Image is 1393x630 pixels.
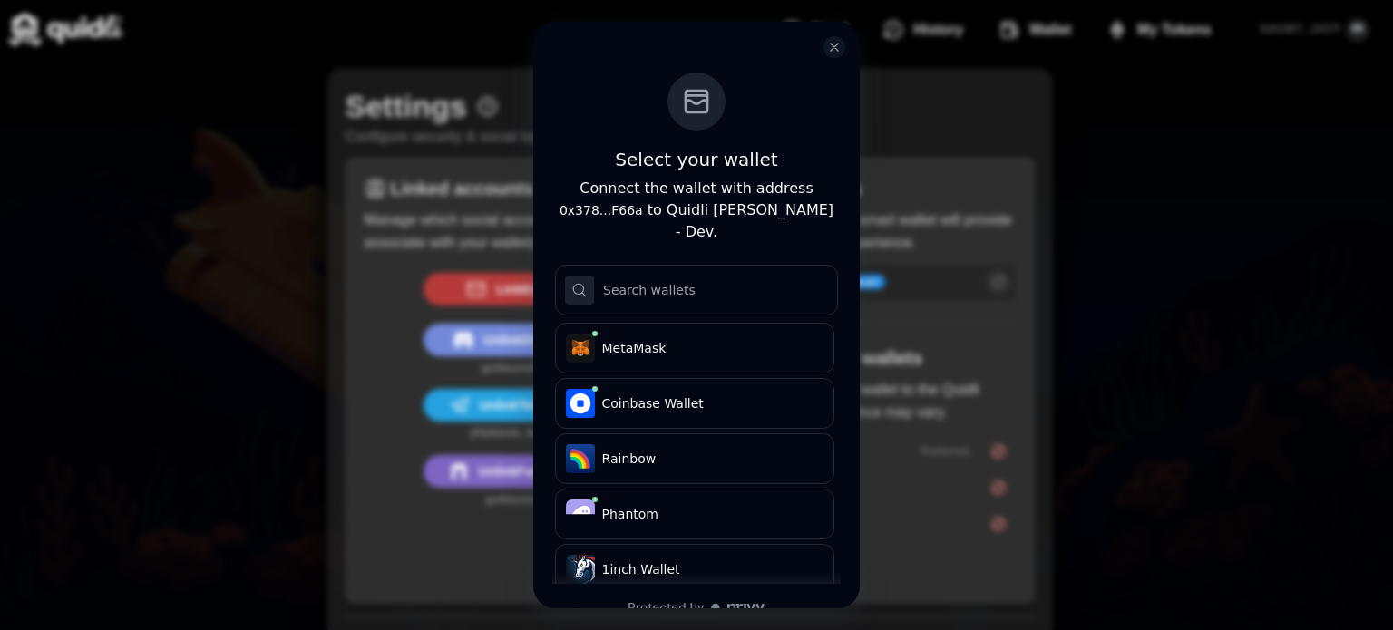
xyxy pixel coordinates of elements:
[602,339,817,357] span: MetaMask
[555,145,838,174] h3: Select your wallet
[602,505,817,523] span: Phantom
[566,389,595,418] img: svg+xml;base64,PHN2ZyB2aWV3Qm94PScwIDAgMTAyNCAxMDI0JyBmaWxsPSdub25lJyB4bWxucz0naHR0cDovL3d3dy53My...
[602,560,817,578] span: 1inch Wallet
[555,323,834,373] button: MetaMask
[602,450,817,468] span: Rainbow
[555,433,834,484] button: Rainbow
[555,378,834,429] button: Coinbase Wallet
[560,199,643,221] span: 0x378C5C837a9F7369ED0df18Aa303203e3120F66a
[555,265,838,315] input: Search wallets
[602,394,817,412] span: Coinbase Wallet
[560,179,833,240] span: Connect the wallet with address to Quidli [PERSON_NAME] - Dev.
[555,544,834,595] button: 1inch Wallet
[555,489,834,539] button: Phantom
[566,444,595,473] img: 7a33d7f1-3d12-4b5c-f3ee-5cd83cb1b500
[823,36,845,58] button: close modal
[566,499,595,528] img: epq2vO3P5aLWl15yRS7Q49p1fHTx2Sgh99jU3kfXv7cnPATIVQHAx5oQs66JWv3SWEjHOsb3kKgmE5WNBxBId7C8gm8wEgOvz...
[566,555,595,584] img: 52b1da3c-9e72-40ae-5dac-6142addd9c00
